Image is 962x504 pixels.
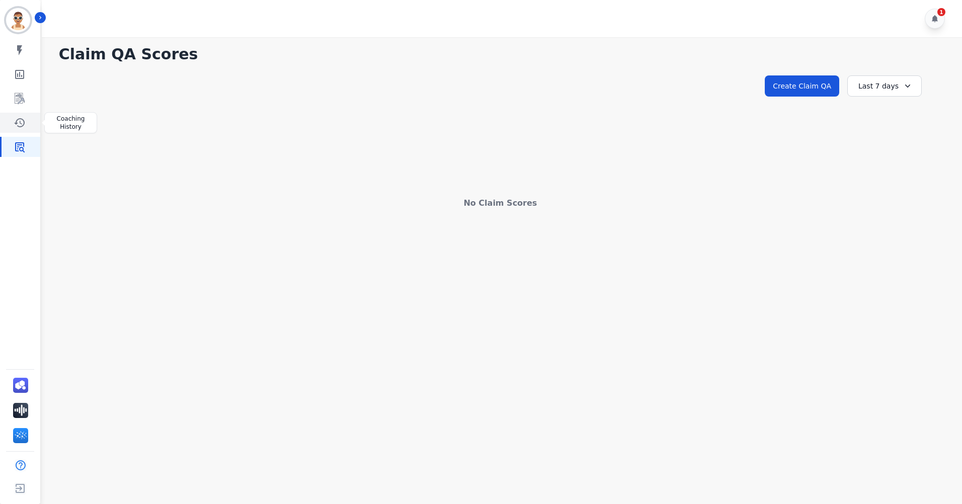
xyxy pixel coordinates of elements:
[847,75,922,97] div: Last 7 days
[59,45,942,63] h1: Claim QA Scores
[59,197,942,209] div: No Claim Scores
[6,8,30,32] img: Bordered avatar
[765,75,839,97] button: Create Claim QA
[937,8,945,16] div: 1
